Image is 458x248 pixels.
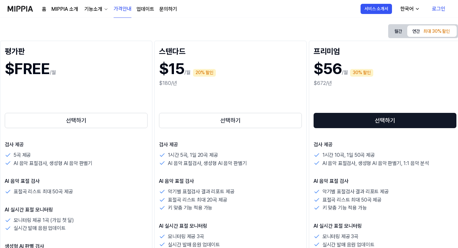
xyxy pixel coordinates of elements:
[5,206,148,214] p: AI 실시간 표절 모니터링
[314,222,456,230] p: AI 실시간 표절 모니터링
[314,113,456,128] button: 선택하기
[342,69,348,76] p: /월
[136,5,154,13] a: 업데이트
[361,4,392,14] button: 서비스 소개서
[51,5,78,13] a: MIPPIA 소개
[83,5,109,13] button: 기능소개
[14,151,31,159] p: 5곡 제공
[159,113,302,128] button: 선택하기
[159,222,302,230] p: AI 실시간 표절 모니터링
[314,141,456,148] p: 검사 제공
[5,113,148,128] button: 선택하기
[322,159,429,168] p: AI 음악 표절검사, 생성형 AI 음악 판별기, 1:1 음악 분석
[168,204,212,212] p: 키 맞춤 기능 적용 가능
[159,5,177,13] a: 문의하기
[322,232,358,241] p: 모니터링 제공 3곡
[168,188,234,196] p: 악기별 표절검사 결과 리포트 제공
[314,112,456,129] a: 선택하기
[14,224,66,232] p: 실시간 발매 음원 업데이트
[159,79,302,87] div: $180/년
[159,141,302,148] p: 검사 제공
[159,112,302,129] a: 선택하기
[322,188,389,196] p: 악기별 표절검사 결과 리포트 제공
[168,196,227,204] p: 표절곡 리스트 최대 20곡 제공
[322,151,375,159] p: 1시간 10곡, 1일 50곡 제공
[159,58,184,79] h1: $15
[168,232,204,241] p: 모니터링 제공 3곡
[314,177,456,185] p: AI 음악 표절 검사
[314,79,456,87] div: $672/년
[14,159,92,168] p: AI 음악 표절검사, 생성형 AI 음악 판별기
[114,0,131,18] a: 가격안내
[159,45,302,56] div: 스탠다드
[322,204,367,212] p: 키 맞춤 기능 적용 가능
[421,28,452,35] div: 최대 30% 할인
[14,188,73,196] p: 표절곡 리스트 최대 50곡 제공
[193,69,216,77] div: 20% 할인
[50,69,56,76] p: /월
[389,26,407,36] button: 월간
[168,151,218,159] p: 1시간 5곡, 1일 20곡 제공
[5,141,148,148] p: 검사 제공
[407,25,457,37] button: 연간
[314,58,342,79] h1: $56
[5,45,148,56] div: 평가판
[168,159,247,168] p: AI 음악 표절검사, 생성형 AI 음악 판별기
[5,58,50,79] h1: $FREE
[42,5,46,13] a: 홈
[314,45,456,56] div: 프리미엄
[350,69,373,77] div: 30% 할인
[159,177,302,185] p: AI 음악 표절 검사
[5,177,148,185] p: AI 음악 표절 검사
[83,5,103,13] div: 기능소개
[399,5,415,13] div: 한국어
[14,216,74,224] p: 모니터링 제공 1곡 (가입 첫 달)
[395,3,424,15] button: 한국어
[5,112,148,129] a: 선택하기
[322,196,382,204] p: 표절곡 리스트 최대 50곡 제공
[184,69,190,76] p: /월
